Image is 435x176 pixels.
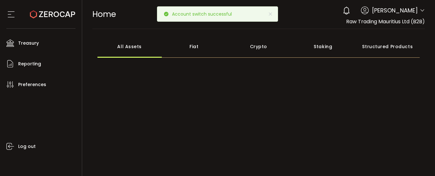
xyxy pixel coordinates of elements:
iframe: Chat Widget [361,107,435,176]
span: [PERSON_NAME] [372,6,418,15]
span: Home [92,9,116,20]
span: Reporting [18,59,41,69]
span: Log out [18,142,36,151]
span: Preferences [18,80,46,89]
div: Fiat [162,35,226,58]
div: Staking [291,35,355,58]
div: All Assets [97,35,162,58]
div: Structured Products [355,35,420,58]
div: Crypto [226,35,291,58]
span: Raw Trading Mauritius Ltd (B2B) [346,18,425,25]
span: Treasury [18,39,39,48]
p: Account switch successful [172,12,237,16]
